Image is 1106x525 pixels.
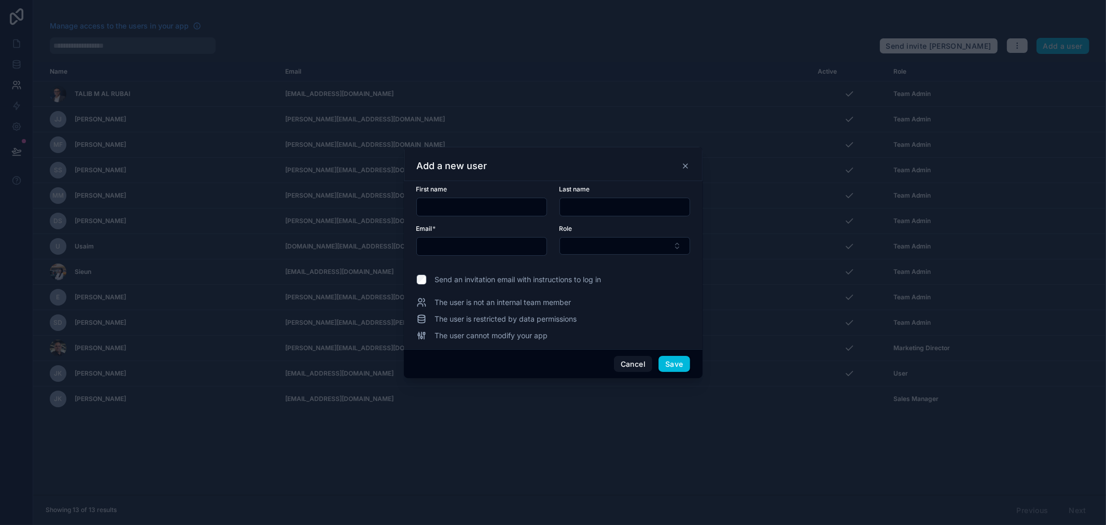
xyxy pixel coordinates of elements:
[435,314,577,324] span: The user is restricted by data permissions
[435,330,548,341] span: The user cannot modify your app
[435,274,601,285] span: Send an invitation email with instructions to log in
[614,356,652,372] button: Cancel
[559,225,572,232] span: Role
[435,297,571,308] span: The user is not an internal team member
[559,185,590,193] span: Last name
[416,274,427,285] input: Send an invitation email with instructions to log in
[416,185,447,193] span: First name
[416,225,432,232] span: Email
[659,356,690,372] button: Save
[417,160,487,172] h3: Add a new user
[559,237,690,255] button: Select Button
